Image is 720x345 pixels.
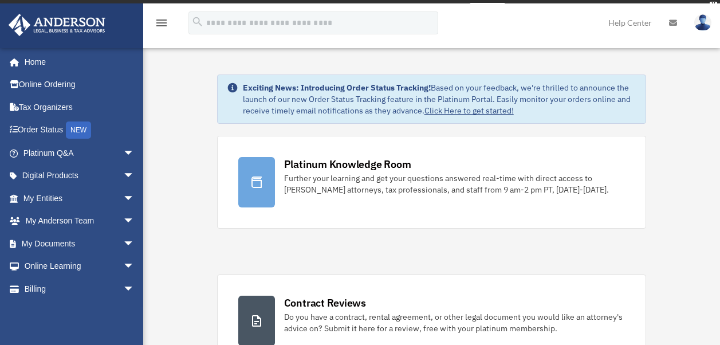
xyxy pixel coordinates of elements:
img: User Pic [694,14,711,31]
div: Further your learning and get your questions answered real-time with direct access to [PERSON_NAM... [284,172,625,195]
div: Get a chance to win 6 months of Platinum for free just by filling out this [215,3,465,17]
img: Anderson Advisors Platinum Portal [5,14,109,36]
span: arrow_drop_down [123,210,146,233]
strong: Exciting News: Introducing Order Status Tracking! [243,83,431,93]
span: arrow_drop_down [123,142,146,165]
a: menu [155,20,168,30]
span: arrow_drop_down [123,232,146,256]
a: Digital Productsarrow_drop_down [8,164,152,187]
a: Order StatusNEW [8,119,152,142]
i: search [191,15,204,28]
a: Click Here to get started! [424,105,514,116]
a: Tax Organizers [8,96,152,119]
a: Events Calendar [8,300,152,323]
a: Home [8,50,146,73]
span: arrow_drop_down [123,164,146,188]
a: My Documentsarrow_drop_down [8,232,152,255]
div: Based on your feedback, we're thrilled to announce the launch of our new Order Status Tracking fe... [243,82,637,116]
i: menu [155,16,168,30]
div: Platinum Knowledge Room [284,157,411,171]
a: My Entitiesarrow_drop_down [8,187,152,210]
span: arrow_drop_down [123,277,146,301]
div: Contract Reviews [284,296,366,310]
span: arrow_drop_down [123,187,146,210]
div: NEW [66,121,91,139]
a: Platinum Q&Aarrow_drop_down [8,142,152,164]
a: Online Ordering [8,73,152,96]
a: Platinum Knowledge Room Further your learning and get your questions answered real-time with dire... [217,136,647,229]
a: survey [470,3,505,17]
span: arrow_drop_down [123,255,146,279]
div: Do you have a contract, rental agreement, or other legal document you would like an attorney's ad... [284,311,625,334]
div: close [710,2,717,9]
a: My Anderson Teamarrow_drop_down [8,210,152,233]
a: Online Learningarrow_drop_down [8,255,152,278]
a: Billingarrow_drop_down [8,277,152,300]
